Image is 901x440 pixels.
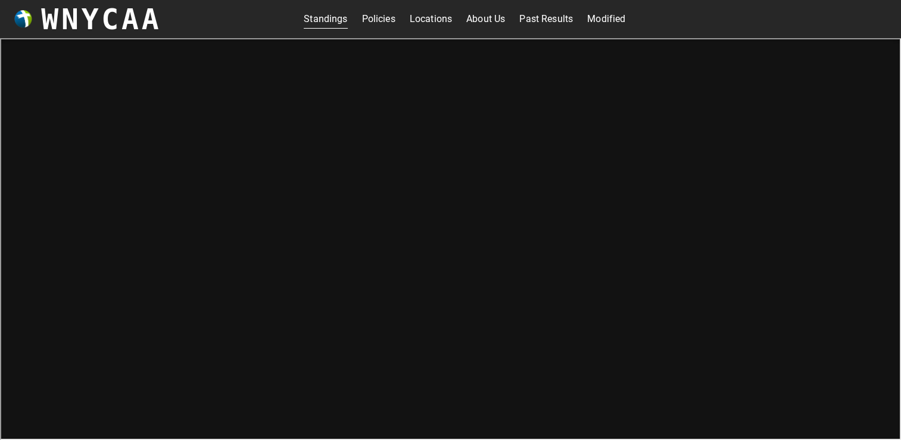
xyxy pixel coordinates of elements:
[362,10,395,29] a: Policies
[466,10,505,29] a: About Us
[410,10,452,29] a: Locations
[14,10,32,28] img: wnycaaBall.png
[587,10,625,29] a: Modified
[304,10,347,29] a: Standings
[41,2,161,36] h3: WNYCAA
[519,10,573,29] a: Past Results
